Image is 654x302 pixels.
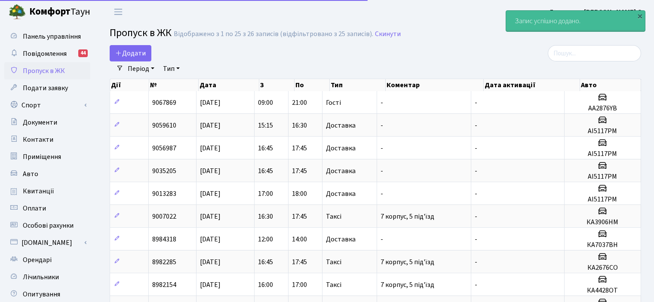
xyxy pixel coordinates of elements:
[326,168,356,174] span: Доставка
[258,166,273,176] span: 16:45
[292,212,307,221] span: 17:45
[484,79,580,91] th: Дата активації
[4,28,90,45] a: Панель управління
[375,30,401,38] a: Скинути
[23,255,52,265] span: Орендарі
[330,79,386,91] th: Тип
[326,145,356,152] span: Доставка
[326,122,356,129] span: Доставка
[295,79,330,91] th: По
[160,61,183,76] a: Тип
[4,251,90,268] a: Орендарі
[23,272,59,282] span: Лічильники
[23,169,38,179] span: Авто
[4,217,90,234] a: Особові рахунки
[292,257,307,267] span: 17:45
[4,97,90,114] a: Спорт
[23,49,67,58] span: Повідомлення
[152,257,176,267] span: 8982285
[152,121,176,130] span: 9059610
[258,98,273,107] span: 09:00
[568,173,637,181] h5: AI5117PM
[381,212,434,221] span: 7 корпус, 5 під'їзд
[200,143,221,153] span: [DATE]
[292,143,307,153] span: 17:45
[4,183,90,200] a: Квитанції
[475,212,477,221] span: -
[568,264,637,272] h5: КА2676СО
[200,189,221,198] span: [DATE]
[115,49,146,58] span: Додати
[29,5,90,19] span: Таун
[381,235,383,244] span: -
[199,79,259,91] th: Дата
[152,235,176,244] span: 8984318
[29,5,71,18] b: Комфорт
[152,143,176,153] span: 9056987
[200,257,221,267] span: [DATE]
[78,49,88,57] div: 44
[475,280,477,290] span: -
[23,135,53,144] span: Контакти
[258,143,273,153] span: 16:45
[381,143,383,153] span: -
[152,166,176,176] span: 9035205
[326,213,341,220] span: Таксі
[381,121,383,130] span: -
[292,166,307,176] span: 17:45
[381,189,383,198] span: -
[107,5,129,19] button: Переключити навігацію
[200,235,221,244] span: [DATE]
[475,235,477,244] span: -
[548,45,641,61] input: Пошук...
[636,12,644,20] div: ×
[4,114,90,131] a: Документи
[149,79,199,91] th: №
[4,165,90,183] a: Авто
[475,166,477,176] span: -
[258,189,273,198] span: 17:00
[381,166,383,176] span: -
[23,118,57,127] span: Документи
[326,236,356,243] span: Доставка
[326,281,341,288] span: Таксі
[258,212,273,221] span: 16:30
[4,148,90,165] a: Приміщення
[258,121,273,130] span: 15:15
[292,235,307,244] span: 14:00
[152,280,176,290] span: 8982154
[568,195,637,204] h5: АІ5117РМ
[386,79,483,91] th: Коментар
[475,143,477,153] span: -
[23,221,74,230] span: Особові рахунки
[568,127,637,135] h5: AI5117PM
[580,79,641,91] th: Авто
[23,32,81,41] span: Панель управління
[475,257,477,267] span: -
[110,25,172,40] span: Пропуск в ЖК
[4,234,90,251] a: [DOMAIN_NAME]
[568,218,637,226] h5: КА3906НМ
[568,104,637,113] h5: АА2876YB
[200,98,221,107] span: [DATE]
[568,287,637,295] h5: КА4428ОТ
[4,62,90,79] a: Пропуск в ЖК
[4,200,90,217] a: Оплати
[292,98,307,107] span: 21:00
[200,166,221,176] span: [DATE]
[292,121,307,130] span: 16:30
[568,150,637,158] h5: АІ5117РМ
[292,280,307,290] span: 17:00
[475,121,477,130] span: -
[258,257,273,267] span: 16:45
[152,212,176,221] span: 9007022
[23,290,60,299] span: Опитування
[292,189,307,198] span: 18:00
[23,186,54,196] span: Квитанції
[381,98,383,107] span: -
[381,257,434,267] span: 7 корпус, 5 під'їзд
[9,3,26,21] img: logo.png
[23,83,68,93] span: Подати заявку
[23,204,46,213] span: Оплати
[23,66,65,76] span: Пропуск в ЖК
